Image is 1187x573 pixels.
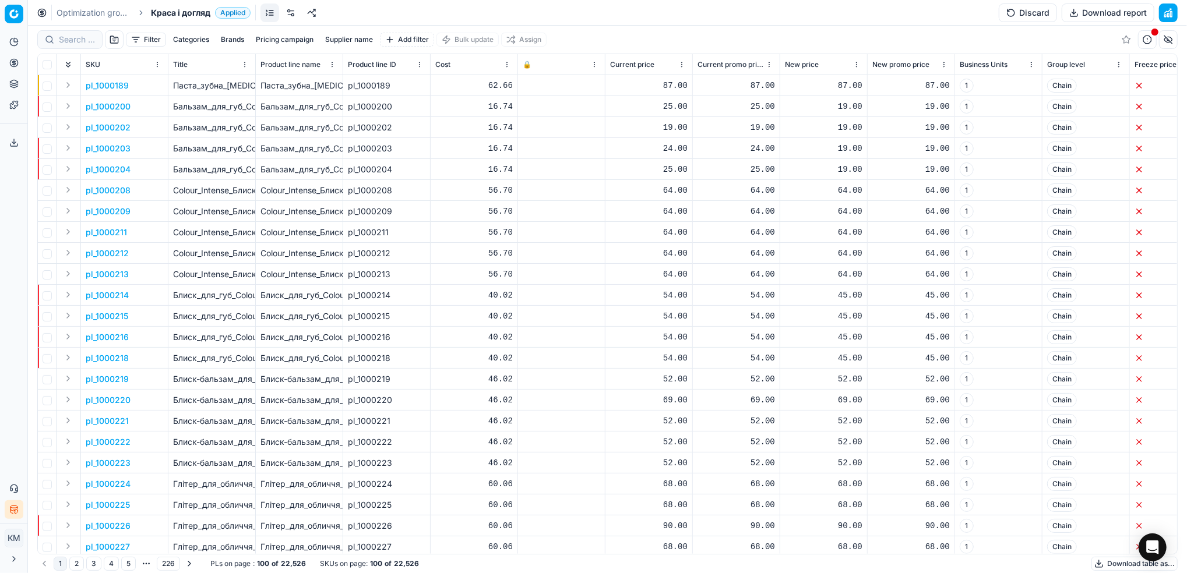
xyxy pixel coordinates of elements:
[61,204,75,218] button: Expand
[168,33,214,47] button: Categories
[435,373,513,385] div: 46.02
[698,268,775,280] div: 64.00
[435,436,513,448] div: 46.02
[173,289,251,301] p: Блиск_для_губ_Colour_Intense_Pop_Neon_[MEDICAL_DATA]_10_мл_(05_ягода)
[348,60,396,69] span: Product line ID
[785,394,862,406] div: 69.00
[157,557,180,571] button: 226
[1047,393,1077,407] span: Chain
[872,101,950,112] div: 19.00
[61,330,75,344] button: Expand
[61,518,75,532] button: Expand
[1091,557,1178,571] button: Download table as...
[173,457,251,469] p: Блиск-бальзам_для_губ_Colour_Intense_[MEDICAL_DATA]_Juicy_Pop_10_мл_(exotic_juice_14)
[348,268,425,280] div: pl_1000213
[61,455,75,469] button: Expand
[86,520,131,532] p: pl_1000226
[86,247,129,259] p: pl_1000212
[61,99,75,113] button: Expand
[435,352,513,364] div: 40.02
[872,415,950,427] div: 52.00
[610,436,688,448] div: 52.00
[698,310,775,322] div: 54.00
[960,142,974,155] span: 1
[698,206,775,217] div: 64.00
[86,394,131,406] p: pl_1000220
[785,289,862,301] div: 45.00
[960,100,974,114] span: 1
[610,80,688,91] div: 87.00
[86,122,131,133] p: pl_1000202
[523,60,531,69] span: 🔒
[61,288,75,302] button: Expand
[61,476,75,490] button: Expand
[698,80,775,91] div: 87.00
[1047,100,1077,114] span: Chain
[610,143,688,154] div: 24.00
[610,289,688,301] div: 54.00
[1047,225,1077,239] span: Chain
[86,331,129,343] p: pl_1000216
[872,310,950,322] div: 45.00
[872,436,950,448] div: 52.00
[785,80,862,91] div: 87.00
[260,206,338,217] div: Colour_Intense_Блиск_для_губ__Jelly_Gloss__глянець_відтінок_04_(шимер_рум'янець)_6_мл
[1047,142,1077,155] span: Chain
[260,457,338,469] div: Блиск-бальзам_для_губ_Colour_Intense_[MEDICAL_DATA]_Juicy_Pop_10_мл_(exotic_juice_14)
[610,352,688,364] div: 54.00
[960,60,1008,69] span: Business Units
[872,164,950,175] div: 19.00
[86,143,131,154] p: pl_1000203
[610,227,688,238] div: 64.00
[86,310,128,322] button: pl_1000215
[960,456,974,470] span: 1
[348,227,425,238] div: pl_1000211
[960,162,974,176] span: 1
[5,529,23,547] button: КM
[173,394,251,406] p: Блиск-бальзам_для_губ_Colour_Intense_[MEDICAL_DATA]_Juicy_Pop_10_мл_(candy_fantasy_12)
[1047,246,1077,260] span: Chain
[785,206,862,217] div: 64.00
[872,289,950,301] div: 45.00
[1139,533,1167,561] div: Open Intercom Messenger
[872,227,950,238] div: 64.00
[1135,60,1177,69] span: Freeze price
[260,143,338,154] div: Бальзам_для_губ_Colour_Intense_Balamce_5_г_(02_ківі)
[610,268,688,280] div: 64.00
[61,141,75,155] button: Expand
[435,310,513,322] div: 40.02
[960,204,974,218] span: 1
[960,414,974,428] span: 1
[173,60,188,69] span: Title
[435,164,513,175] div: 16.74
[86,164,131,175] button: pl_1000204
[1047,60,1085,69] span: Group level
[86,227,127,238] button: pl_1000211
[86,457,131,469] button: pl_1000223
[61,392,75,406] button: Expand
[61,413,75,427] button: Expand
[348,436,425,448] div: pl_1000222
[610,247,688,259] div: 64.00
[86,185,131,196] button: pl_1000208
[698,122,775,133] div: 19.00
[785,185,862,196] div: 64.00
[86,268,129,280] button: pl_1000213
[260,185,338,196] div: Colour_Intense_Блиск_для_губ__Jelly_Gloss_глянець_відтінок_06_(шимер_рожевий)_6_мл
[348,394,425,406] div: pl_1000220
[1047,414,1077,428] span: Chain
[872,394,950,406] div: 69.00
[610,101,688,112] div: 25.00
[86,499,130,511] p: pl_1000225
[86,352,129,364] p: pl_1000218
[960,351,974,365] span: 1
[785,373,862,385] div: 52.00
[61,372,75,385] button: Expand
[698,101,775,112] div: 25.00
[698,331,775,343] div: 54.00
[260,101,338,112] div: Бальзам_для_губ_Colour_Intense_Balamce_5_г_(05_манго)
[785,415,862,427] div: 52.00
[435,185,513,196] div: 56.70
[86,478,131,490] p: pl_1000224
